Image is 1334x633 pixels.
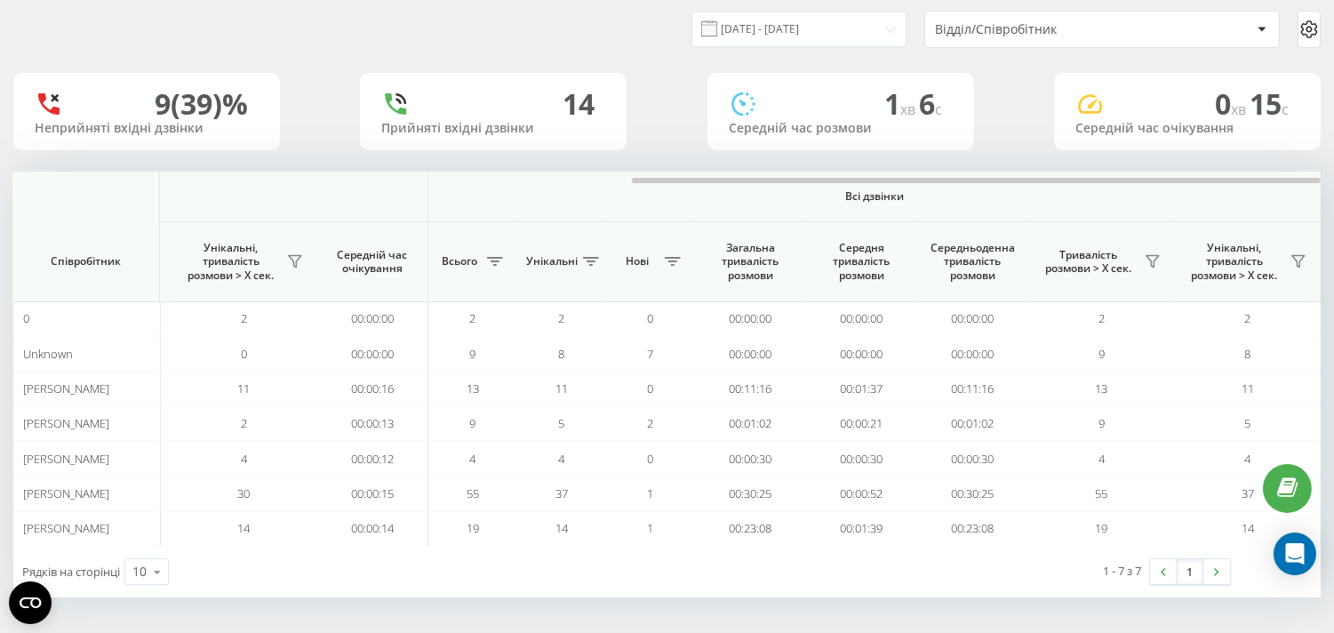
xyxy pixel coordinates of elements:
[917,301,1028,336] td: 00:00:00
[238,381,251,397] span: 11
[708,241,793,283] span: Загальна тривалість розмови
[917,477,1028,511] td: 00:30:25
[1242,485,1254,501] span: 37
[470,415,476,431] span: 9
[381,121,605,136] div: Прийняті вхідні дзвінки
[1245,451,1251,467] span: 4
[22,564,120,580] span: Рядків на сторінці
[884,84,919,123] span: 1
[9,581,52,624] button: Open CMP widget
[241,310,247,326] span: 2
[1103,562,1141,580] div: 1 - 7 з 7
[806,336,917,371] td: 00:00:00
[317,301,428,336] td: 00:00:00
[467,520,479,536] span: 19
[806,511,917,546] td: 00:01:39
[917,336,1028,371] td: 00:00:00
[23,485,109,501] span: [PERSON_NAME]
[241,415,247,431] span: 2
[437,254,482,268] span: Всього
[806,477,917,511] td: 00:00:52
[23,415,109,431] span: [PERSON_NAME]
[695,441,806,476] td: 00:00:30
[1096,520,1108,536] span: 19
[555,485,568,501] span: 37
[1242,381,1254,397] span: 11
[317,441,428,476] td: 00:00:12
[317,477,428,511] td: 00:00:15
[241,451,247,467] span: 4
[1274,533,1316,575] div: Open Intercom Messenger
[1177,559,1203,584] a: 1
[23,520,109,536] span: [PERSON_NAME]
[1245,415,1251,431] span: 5
[559,415,565,431] span: 5
[1096,485,1108,501] span: 55
[526,254,578,268] span: Унікальні
[1098,310,1105,326] span: 2
[648,346,654,362] span: 7
[931,241,1015,283] span: Середньоденна тривалість розмови
[467,485,479,501] span: 55
[559,346,565,362] span: 8
[806,406,917,441] td: 00:00:21
[695,336,806,371] td: 00:00:00
[238,485,251,501] span: 30
[1075,121,1299,136] div: Середній час очікування
[1098,415,1105,431] span: 9
[1231,100,1250,119] span: хв
[1098,346,1105,362] span: 9
[935,100,942,119] span: c
[555,381,568,397] span: 11
[132,563,147,581] div: 10
[470,346,476,362] span: 9
[648,415,654,431] span: 2
[729,121,953,136] div: Середній час розмови
[331,248,414,276] span: Середній час очікування
[1096,381,1108,397] span: 13
[317,336,428,371] td: 00:00:00
[648,381,654,397] span: 0
[917,372,1028,406] td: 00:11:16
[917,511,1028,546] td: 00:23:08
[806,372,917,406] td: 00:01:37
[1184,241,1285,283] span: Унікальні, тривалість розмови > Х сек.
[23,346,73,362] span: Unknown
[1250,84,1289,123] span: 15
[695,406,806,441] td: 00:01:02
[1098,451,1105,467] span: 4
[648,310,654,326] span: 0
[23,451,109,467] span: [PERSON_NAME]
[806,441,917,476] td: 00:00:30
[241,346,247,362] span: 0
[648,451,654,467] span: 0
[935,22,1147,37] div: Відділ/Співробітник
[900,100,919,119] span: хв
[1245,346,1251,362] span: 8
[559,310,565,326] span: 2
[695,511,806,546] td: 00:23:08
[615,254,659,268] span: Нові
[155,87,248,121] div: 9 (39)%
[648,485,654,501] span: 1
[467,381,479,397] span: 13
[559,451,565,467] span: 4
[28,254,144,268] span: Співробітник
[919,84,942,123] span: 6
[470,310,476,326] span: 2
[317,511,428,546] td: 00:00:14
[917,406,1028,441] td: 00:01:02
[23,381,109,397] span: [PERSON_NAME]
[238,520,251,536] span: 14
[180,241,282,283] span: Унікальні, тривалість розмови > Х сек.
[819,241,904,283] span: Середня тривалість розмови
[695,372,806,406] td: 00:11:16
[695,477,806,511] td: 00:30:25
[1215,84,1250,123] span: 0
[555,520,568,536] span: 14
[1245,310,1251,326] span: 2
[35,121,259,136] div: Неприйняті вхідні дзвінки
[1242,520,1254,536] span: 14
[917,441,1028,476] td: 00:00:30
[470,451,476,467] span: 4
